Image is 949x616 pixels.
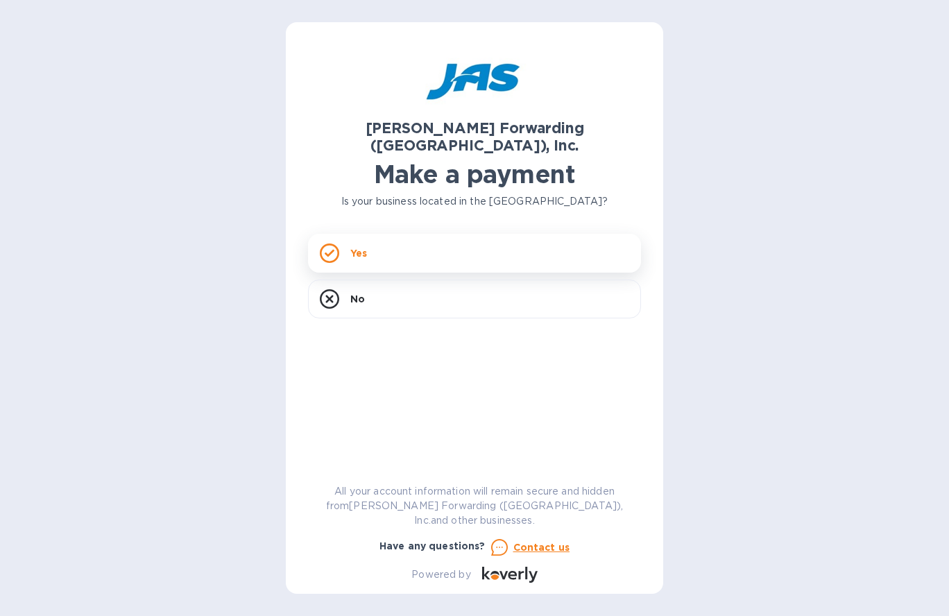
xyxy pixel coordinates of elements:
b: [PERSON_NAME] Forwarding ([GEOGRAPHIC_DATA]), Inc. [366,119,584,154]
p: Is your business located in the [GEOGRAPHIC_DATA]? [308,194,641,209]
p: No [350,292,365,306]
p: All your account information will remain secure and hidden from [PERSON_NAME] Forwarding ([GEOGRA... [308,484,641,528]
p: Yes [350,246,367,260]
h1: Make a payment [308,160,641,189]
p: Powered by [411,567,470,582]
b: Have any questions? [379,540,486,551]
u: Contact us [513,542,570,553]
